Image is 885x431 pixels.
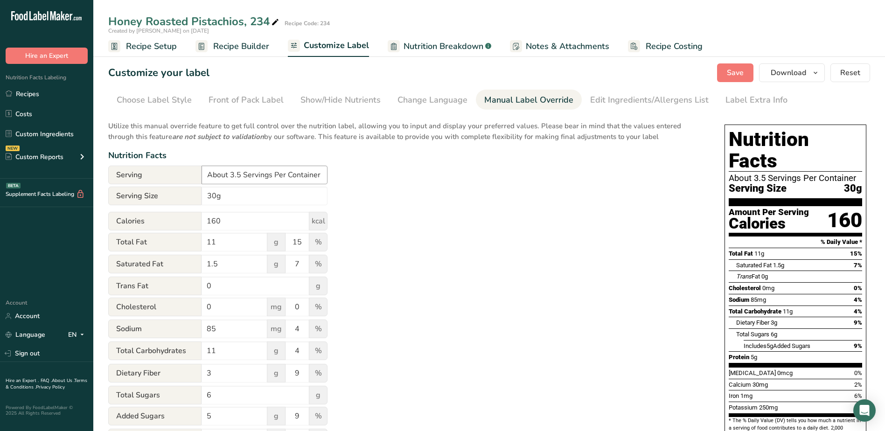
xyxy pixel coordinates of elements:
[6,377,39,384] a: Hire an Expert .
[108,341,202,360] span: Total Carbohydrates
[108,233,202,251] span: Total Fat
[126,40,177,53] span: Recipe Setup
[6,146,20,151] div: NEW
[729,208,809,217] div: Amount Per Serving
[761,273,768,280] span: 0g
[108,187,202,205] span: Serving Size
[36,384,65,390] a: Privacy Policy
[844,183,862,195] span: 30g
[754,250,764,257] span: 11g
[108,407,202,425] span: Added Sugars
[729,381,751,388] span: Calcium
[854,285,862,292] span: 0%
[753,381,768,388] span: 30mg
[854,369,862,376] span: 0%
[309,364,328,382] span: %
[854,296,862,303] span: 4%
[309,298,328,316] span: %
[172,132,264,141] b: are not subject to validation
[854,342,862,349] span: 9%
[267,364,286,382] span: g
[736,262,772,269] span: Saturated Fat
[729,285,761,292] span: Cholesterol
[827,208,862,233] div: 160
[740,392,753,399] span: 1mg
[108,115,706,142] p: Utilize this manual override feature to get full control over the nutrition label, allowing you t...
[108,298,202,316] span: Cholesterol
[309,320,328,338] span: %
[736,273,760,280] span: Fat
[510,36,609,57] a: Notes & Attachments
[736,331,769,338] span: Total Sugars
[590,94,709,106] div: Edit Ingredients/Allergens List
[854,308,862,315] span: 4%
[751,296,766,303] span: 85mg
[744,342,810,349] span: Includes Added Sugars
[771,331,777,338] span: 6g
[309,277,328,295] span: g
[729,250,753,257] span: Total Fat
[285,19,330,28] div: Recipe Code: 234
[717,63,753,82] button: Save
[777,369,793,376] span: 0mcg
[646,40,703,53] span: Recipe Costing
[762,285,774,292] span: 0mg
[108,386,202,404] span: Total Sugars
[304,39,369,52] span: Customize Label
[854,319,862,326] span: 9%
[727,67,744,78] span: Save
[484,94,573,106] div: Manual Label Override
[840,67,860,78] span: Reset
[309,386,328,404] span: g
[267,298,286,316] span: mg
[736,319,769,326] span: Dietary Fiber
[526,40,609,53] span: Notes & Attachments
[108,13,281,30] div: Honey Roasted Pistachios, 234
[288,35,369,57] a: Customize Label
[6,152,63,162] div: Custom Reports
[6,327,45,343] a: Language
[830,63,870,82] button: Reset
[773,262,784,269] span: 1.5g
[854,392,862,399] span: 6%
[309,255,328,273] span: %
[267,255,286,273] span: g
[108,149,706,162] div: Nutrition Facts
[729,369,776,376] span: [MEDICAL_DATA]
[108,320,202,338] span: Sodium
[41,377,52,384] a: FAQ .
[751,354,757,361] span: 5g
[853,399,876,422] div: Open Intercom Messenger
[729,129,862,172] h1: Nutrition Facts
[729,308,781,315] span: Total Carbohydrate
[729,183,787,195] span: Serving Size
[108,277,202,295] span: Trans Fat
[404,40,483,53] span: Nutrition Breakdown
[783,308,793,315] span: 11g
[68,329,88,341] div: EN
[854,262,862,269] span: 7%
[771,67,806,78] span: Download
[309,233,328,251] span: %
[628,36,703,57] a: Recipe Costing
[309,341,328,360] span: %
[729,404,758,411] span: Potassium
[108,255,202,273] span: Saturated Fat
[850,250,862,257] span: 15%
[108,36,177,57] a: Recipe Setup
[300,94,381,106] div: Show/Hide Nutrients
[6,405,88,416] div: Powered By FoodLabelMaker © 2025 All Rights Reserved
[213,40,269,53] span: Recipe Builder
[108,212,202,230] span: Calories
[108,364,202,382] span: Dietary Fiber
[729,296,749,303] span: Sodium
[729,174,862,183] div: About 3.5 Servings Per Container
[209,94,284,106] div: Front of Pack Label
[736,273,752,280] i: Trans
[6,183,21,188] div: BETA
[309,407,328,425] span: %
[729,354,749,361] span: Protein
[771,319,777,326] span: 3g
[729,236,862,248] section: % Daily Value *
[759,63,825,82] button: Download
